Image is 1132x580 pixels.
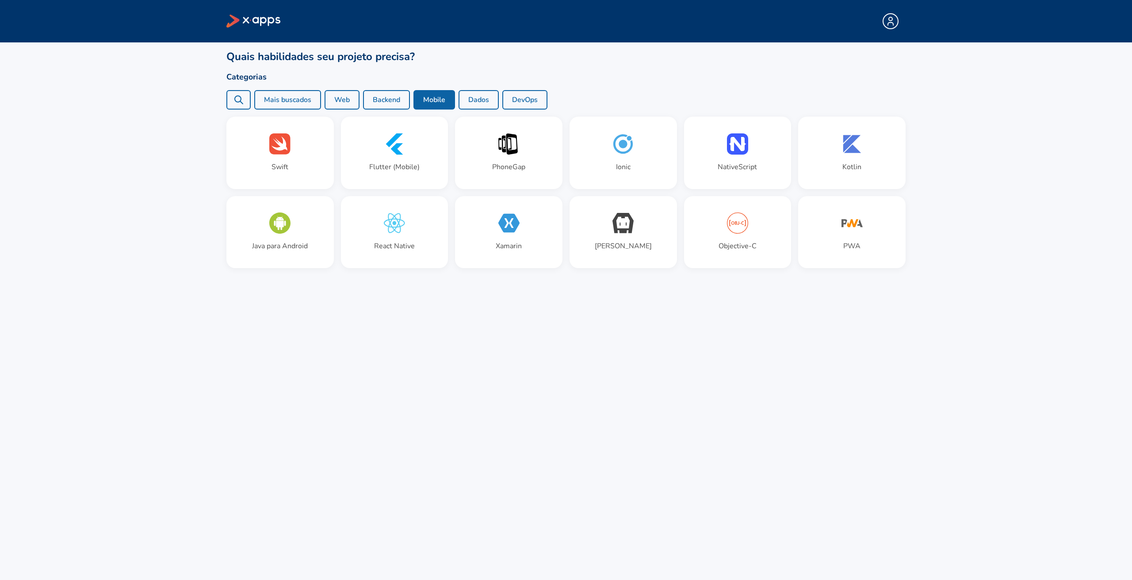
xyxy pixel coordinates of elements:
[455,117,562,189] button: PhoneGap
[616,162,631,172] div: Ionic
[496,241,522,251] div: Xamarin
[226,117,334,189] button: Swift
[226,71,906,83] h2: Categorias
[570,117,677,189] button: Ionic
[570,196,677,269] button: [PERSON_NAME]
[719,241,757,251] div: Objective-C
[798,196,906,269] button: PWA
[363,90,410,110] button: Backend
[502,90,547,110] button: DevOps
[684,117,792,189] button: NativeScript
[341,196,448,269] button: React Native
[684,196,792,269] button: Objective-C
[252,241,308,251] div: Java para Android
[369,162,420,172] div: Flutter (Mobile)
[492,162,525,172] div: PhoneGap
[272,162,288,172] div: Swift
[374,241,415,251] div: React Native
[843,241,860,251] div: PWA
[455,196,562,269] button: Xamarin
[842,162,861,172] div: Kotlin
[595,241,652,251] div: [PERSON_NAME]
[254,90,321,110] button: Mais buscados
[226,196,334,269] button: Java para Android
[325,90,359,110] button: Web
[459,90,499,110] button: Dados
[798,117,906,189] button: Kotlin
[718,162,757,172] div: NativeScript
[341,117,448,189] button: Flutter (Mobile)
[226,49,906,64] h1: Quais habilidades seu projeto precisa?
[413,90,455,110] button: Mobile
